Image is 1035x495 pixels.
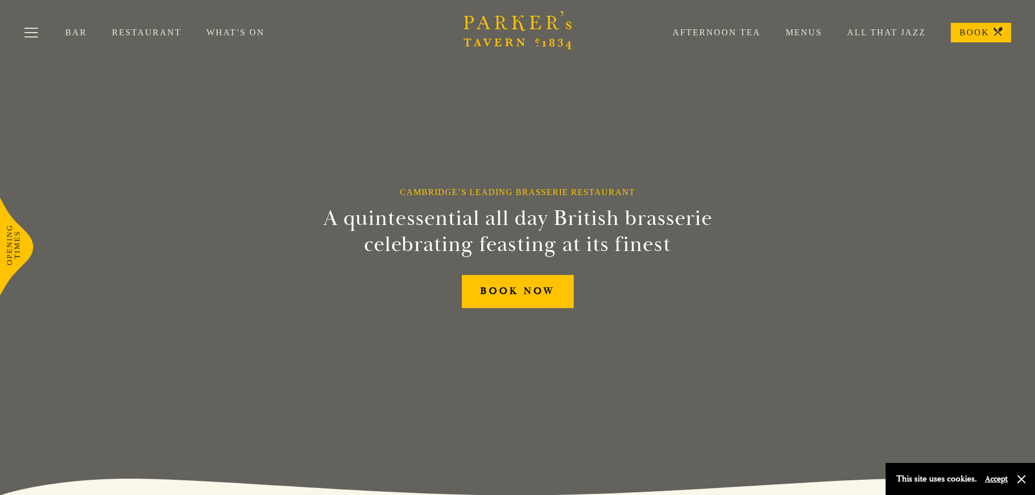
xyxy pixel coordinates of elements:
button: Accept [985,474,1008,484]
h1: Cambridge’s Leading Brasserie Restaurant [400,187,635,197]
p: This site uses cookies. [896,471,977,487]
button: Close and accept [1016,474,1027,485]
a: BOOK NOW [462,275,574,308]
h2: A quintessential all day British brasserie celebrating feasting at its finest [270,205,766,258]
